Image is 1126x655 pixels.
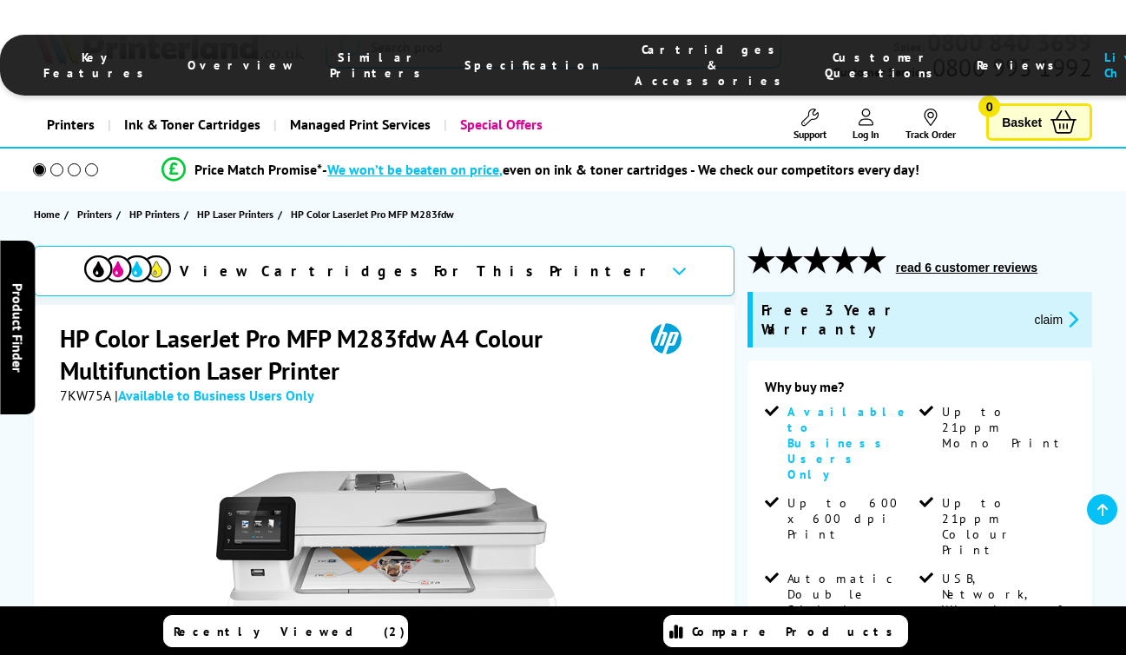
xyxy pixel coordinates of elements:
span: Up to 21ppm Mono Print [942,404,1071,451]
button: promo-description [1029,309,1083,329]
span: Basket [1002,110,1042,134]
span: Product Finder [9,283,26,373]
span: Recently Viewed (2) [174,624,405,639]
span: HP Laser Printers [197,205,273,223]
span: USB, Network, Wireless & Wi-Fi Direct [942,571,1071,649]
span: Home [34,205,60,223]
span: Compare Products [692,624,902,639]
a: Home [34,205,64,223]
span: Log In [853,128,879,141]
a: Managed Print Services [273,103,444,147]
a: Ink & Toner Cartridges [108,103,273,147]
a: Track Order [905,109,956,141]
span: Printers [77,205,112,223]
a: Support [793,109,826,141]
span: Up to 21ppm Colour Print [942,495,1071,558]
span: 0 [978,96,1000,117]
a: Basket 0 [986,103,1092,141]
a: HP Printers [129,205,184,223]
span: Cartridges & Accessories [635,42,790,89]
li: modal_Promise [9,155,1073,185]
span: Price Match Promise* [194,161,322,178]
span: Support [793,128,826,141]
span: Up to 600 x 600 dpi Print [787,495,917,542]
a: Log In [853,109,879,141]
span: | [115,387,314,404]
span: Ink & Toner Cartridges [124,103,260,147]
a: Compare Products [663,615,908,647]
span: Reviews [977,57,1063,73]
span: HP Color LaserJet Pro MFP M283fdw [291,205,454,223]
span: Specification [464,57,600,73]
span: HP Printers [129,205,180,223]
button: read 6 customer reviews [891,260,1043,275]
span: Overview [188,57,295,73]
div: - even on ink & toner cartridges - We check our competitors every day! [322,161,919,178]
span: Key Features [43,50,153,81]
h1: HP Color LaserJet Pro MFP M283fdw A4 Colour Multifunction Laser Printer [60,322,626,387]
a: Special Offers [444,103,556,147]
a: HP Color LaserJet Pro MFP M283fdw [291,205,458,223]
img: View Cartridges [84,255,171,282]
span: 7KW75A [60,387,111,404]
span: We won’t be beaten on price, [327,161,503,178]
span: Available to Business Users Only [118,387,314,404]
img: HP [626,322,706,354]
span: Similar Printers [330,50,430,81]
span: Automatic Double Sided Printing [787,571,917,633]
span: Free 3 Year Warranty [761,301,1021,339]
a: Printers [77,205,116,223]
a: Recently Viewed (2) [163,615,408,647]
a: HP Laser Printers [197,205,278,223]
div: Why buy me? [765,378,1075,404]
a: Printers [34,103,108,147]
span: Customer Questions [825,50,942,81]
span: View Cartridges For This Printer [180,261,657,281]
span: Available to Business Users Only [787,404,912,482]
